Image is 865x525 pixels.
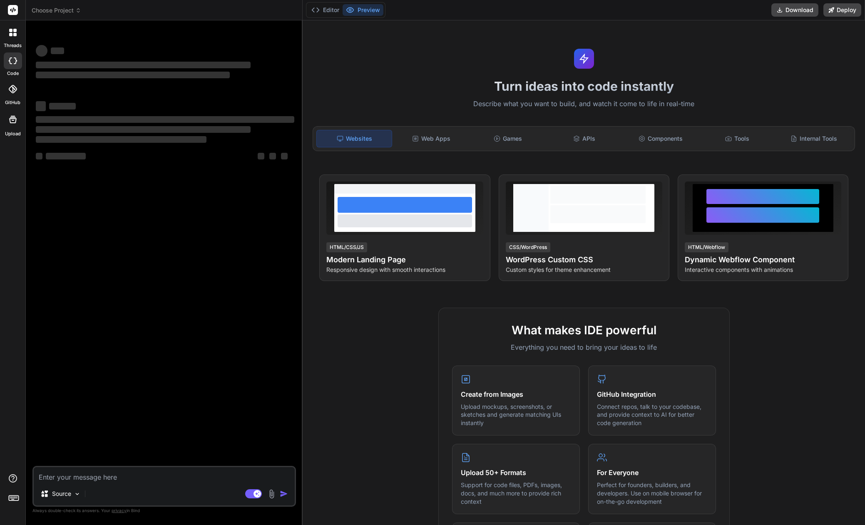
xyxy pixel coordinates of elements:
[461,389,571,399] h4: Create from Images
[5,99,20,106] label: GitHub
[308,99,860,109] p: Describe what you want to build, and watch it come to life in real-time
[36,116,294,123] span: ‌
[281,153,288,159] span: ‌
[269,153,276,159] span: ‌
[470,130,545,147] div: Games
[685,254,841,266] h4: Dynamic Webflow Component
[112,508,127,513] span: privacy
[326,266,483,274] p: Responsive design with smooth interactions
[394,130,469,147] div: Web Apps
[597,403,707,427] p: Connect repos, talk to your codebase, and provide context to AI for better code generation
[506,254,662,266] h4: WordPress Custom CSS
[461,403,571,427] p: Upload mockups, screenshots, or sketches and generate matching UIs instantly
[461,468,571,478] h4: Upload 50+ Formats
[326,254,483,266] h4: Modern Landing Page
[823,3,861,17] button: Deploy
[343,4,383,16] button: Preview
[36,62,251,68] span: ‌
[267,489,276,499] img: attachment
[36,126,251,133] span: ‌
[7,70,19,77] label: code
[36,153,42,159] span: ‌
[685,266,841,274] p: Interactive components with animations
[547,130,622,147] div: APIs
[51,47,64,54] span: ‌
[74,490,81,498] img: Pick Models
[32,6,81,15] span: Choose Project
[624,130,698,147] div: Components
[4,42,22,49] label: threads
[597,389,707,399] h4: GitHub Integration
[258,153,264,159] span: ‌
[36,101,46,111] span: ‌
[506,242,550,252] div: CSS/WordPress
[36,72,230,78] span: ‌
[700,130,775,147] div: Tools
[685,242,728,252] div: HTML/Webflow
[597,468,707,478] h4: For Everyone
[5,130,21,137] label: Upload
[46,153,86,159] span: ‌
[776,130,851,147] div: Internal Tools
[308,4,343,16] button: Editor
[316,130,392,147] div: Websites
[597,481,707,505] p: Perfect for founders, builders, and developers. Use on mobile browser for on-the-go development
[452,321,716,339] h2: What makes IDE powerful
[32,507,296,515] p: Always double-check its answers. Your in Bind
[326,242,367,252] div: HTML/CSS/JS
[52,490,71,498] p: Source
[49,103,76,109] span: ‌
[771,3,818,17] button: Download
[506,266,662,274] p: Custom styles for theme enhancement
[308,79,860,94] h1: Turn ideas into code instantly
[461,481,571,505] p: Support for code files, PDFs, images, docs, and much more to provide rich context
[36,136,206,143] span: ‌
[280,490,288,498] img: icon
[452,342,716,352] p: Everything you need to bring your ideas to life
[36,45,47,57] span: ‌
